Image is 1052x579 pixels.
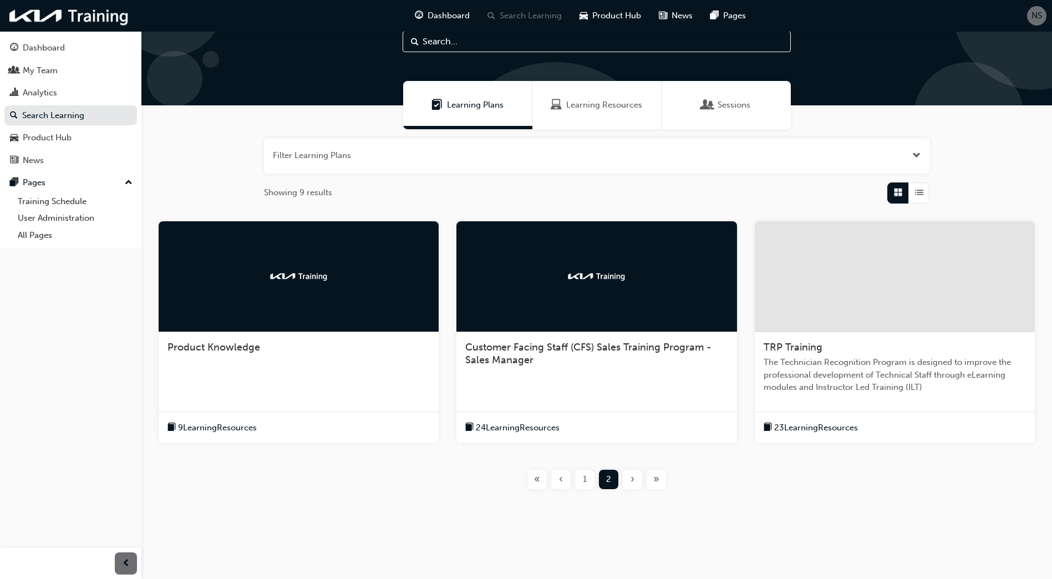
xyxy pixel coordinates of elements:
[534,473,540,486] span: «
[4,35,137,172] button: DashboardMy TeamAnalyticsSearch LearningProduct HubNews
[23,87,57,99] div: Analytics
[559,473,563,486] span: ‹
[167,421,176,435] span: book-icon
[915,186,923,199] span: List
[10,66,18,76] span: people-icon
[650,4,702,27] a: news-iconNews
[573,470,597,489] button: Page 1
[764,421,772,435] span: book-icon
[4,83,137,103] a: Analytics
[23,64,58,77] div: My Team
[23,131,72,144] div: Product Hub
[662,81,791,129] a: SessionsSessions
[264,186,332,199] span: Showing 9 results
[710,9,719,23] span: pages-icon
[465,421,560,435] button: book-icon24LearningResources
[549,470,573,489] button: Previous page
[718,99,750,111] span: Sessions
[659,9,667,23] span: news-icon
[10,43,18,53] span: guage-icon
[532,81,662,129] a: Learning ResourcesLearning Resources
[23,154,44,167] div: News
[500,9,562,22] span: Search Learning
[10,178,18,188] span: pages-icon
[4,105,137,126] a: Search Learning
[764,341,822,353] span: TRP Training
[702,99,713,111] span: Sessions
[702,4,755,27] a: pages-iconPages
[447,99,504,111] span: Learning Plans
[428,9,470,22] span: Dashboard
[653,473,659,486] span: »
[566,99,642,111] span: Learning Resources
[621,470,644,489] button: Next page
[23,176,45,189] div: Pages
[403,31,791,52] input: Search...
[10,133,18,143] span: car-icon
[583,473,587,486] span: 1
[755,221,1035,444] a: TRP TrainingThe Technician Recognition Program is designed to improve the professional developmen...
[13,193,137,210] a: Training Schedule
[13,210,137,227] a: User Administration
[465,341,712,367] span: Customer Facing Staff (CFS) Sales Training Program - Sales Manager
[551,99,562,111] span: Learning Resources
[4,128,137,148] a: Product Hub
[1027,6,1046,26] button: NS
[672,9,693,22] span: News
[122,557,130,571] span: prev-icon
[178,421,257,434] span: 9 Learning Resources
[1031,9,1042,22] span: NS
[479,4,571,27] a: search-iconSearch Learning
[10,156,18,166] span: news-icon
[631,473,634,486] span: ›
[268,271,329,282] img: kia-training
[606,473,611,486] span: 2
[159,221,439,444] a: kia-trainingProduct Knowledgebook-icon9LearningResources
[10,88,18,98] span: chart-icon
[894,186,902,199] span: Grid
[4,60,137,81] a: My Team
[592,9,641,22] span: Product Hub
[4,150,137,171] a: News
[4,38,137,58] a: Dashboard
[403,81,532,129] a: Learning PlansLearning Plans
[476,421,560,434] span: 24 Learning Resources
[6,4,133,27] img: kia-training
[4,172,137,193] button: Pages
[167,421,257,435] button: book-icon9LearningResources
[764,356,1026,394] span: The Technician Recognition Program is designed to improve the professional development of Technic...
[125,176,133,190] span: up-icon
[411,35,419,48] span: Search
[167,341,260,353] span: Product Knowledge
[580,9,588,23] span: car-icon
[23,42,65,54] div: Dashboard
[597,470,621,489] button: Page 2
[912,149,921,162] button: Open the filter
[487,9,495,23] span: search-icon
[566,271,627,282] img: kia-training
[723,9,746,22] span: Pages
[465,421,474,435] span: book-icon
[10,111,18,121] span: search-icon
[571,4,650,27] a: car-iconProduct Hub
[644,470,668,489] button: Last page
[415,9,423,23] span: guage-icon
[456,221,736,444] a: kia-trainingCustomer Facing Staff (CFS) Sales Training Program - Sales Managerbook-icon24Learning...
[774,421,858,434] span: 23 Learning Resources
[764,421,858,435] button: book-icon23LearningResources
[406,4,479,27] a: guage-iconDashboard
[525,470,549,489] button: First page
[13,227,137,244] a: All Pages
[431,99,443,111] span: Learning Plans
